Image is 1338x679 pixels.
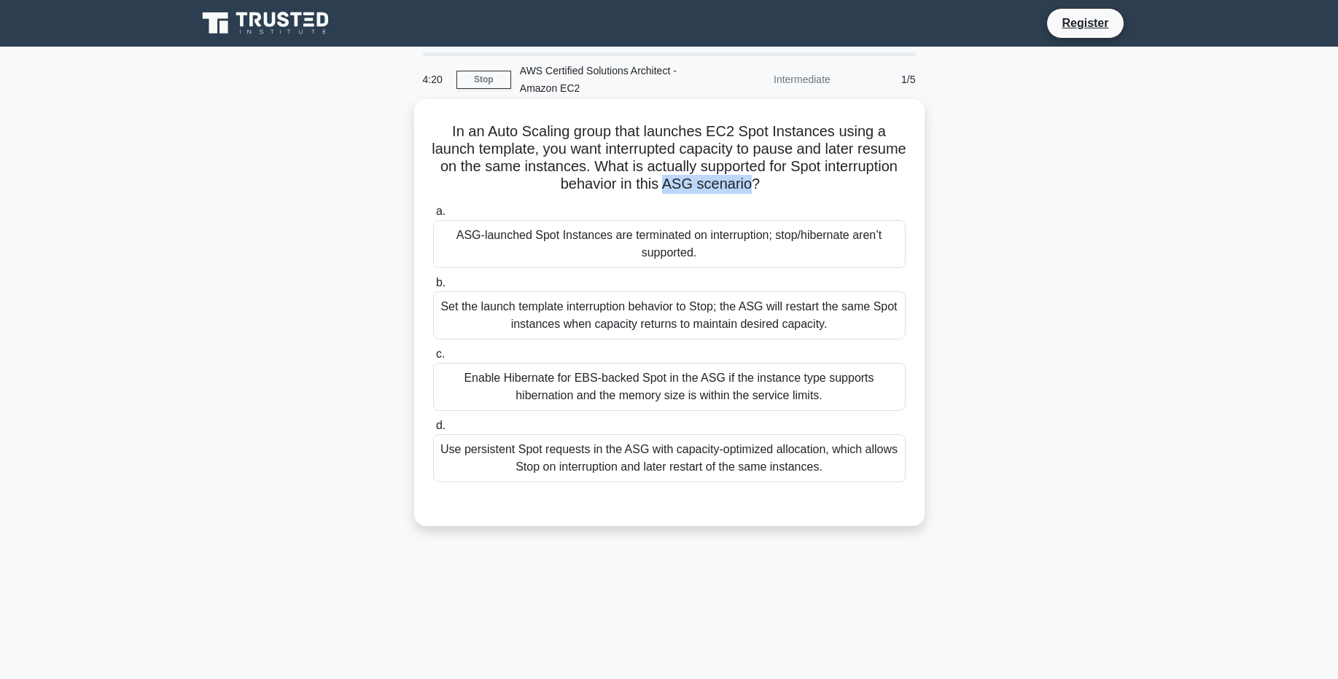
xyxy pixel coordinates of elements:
[432,122,907,194] h5: In an Auto Scaling group that launches EC2 Spot Instances using a launch template, you want inter...
[433,434,906,482] div: Use persistent Spot requests in the ASG with capacity-optimized allocation, which allows Stop on ...
[511,56,712,103] div: AWS Certified Solutions Architect - Amazon EC2
[1053,14,1117,32] a: Register
[436,348,445,360] span: c.
[712,65,839,94] div: Intermediate
[839,65,925,94] div: 1/5
[414,65,456,94] div: 4:20
[436,205,446,217] span: a.
[436,276,446,289] span: b.
[433,363,906,411] div: Enable Hibernate for EBS-backed Spot in the ASG if the instance type supports hibernation and the...
[433,220,906,268] div: ASG-launched Spot Instances are terminated on interruption; stop/hibernate aren’t supported.
[436,419,446,431] span: d.
[433,291,906,339] div: Set the launch template interruption behavior to Stop; the ASG will restart the same Spot instanc...
[456,71,511,89] a: Stop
